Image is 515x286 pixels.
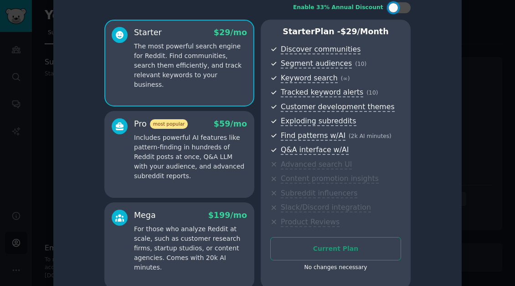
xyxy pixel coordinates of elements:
p: For those who analyze Reddit at scale, such as customer research firms, startup studios, or conte... [134,224,247,272]
div: Pro [134,118,188,130]
p: Includes powerful AI features like pattern-finding in hundreds of Reddit posts at once, Q&A LLM w... [134,133,247,181]
span: ( 2k AI minutes ) [349,133,391,139]
p: Starter Plan - [270,26,401,37]
span: $ 59 /mo [214,119,247,128]
span: $ 199 /mo [208,211,247,220]
span: Keyword search [281,74,338,83]
span: ( 10 ) [366,90,378,96]
span: $ 29 /mo [214,28,247,37]
div: Enable 33% Annual Discount [293,4,383,12]
span: Segment audiences [281,59,352,69]
span: ( 10 ) [355,61,366,67]
span: most popular [150,119,188,129]
p: The most powerful search engine for Reddit. Find communities, search them efficiently, and track ... [134,42,247,90]
span: Q&A interface w/AI [281,145,349,155]
span: Product Reviews [281,217,340,227]
span: Exploding subreddits [281,117,356,126]
div: Mega [134,210,156,221]
span: ( ∞ ) [341,75,350,82]
span: Advanced search UI [281,160,352,169]
span: Slack/Discord integration [281,203,371,212]
span: $ 29 /month [340,27,389,36]
div: Starter [134,27,162,38]
span: Content promotion insights [281,174,379,184]
span: Tracked keyword alerts [281,88,363,97]
span: Find patterns w/AI [281,131,345,141]
span: Discover communities [281,45,360,54]
div: No changes necessary [270,264,401,272]
span: Subreddit influencers [281,189,357,198]
span: Customer development themes [281,102,395,112]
